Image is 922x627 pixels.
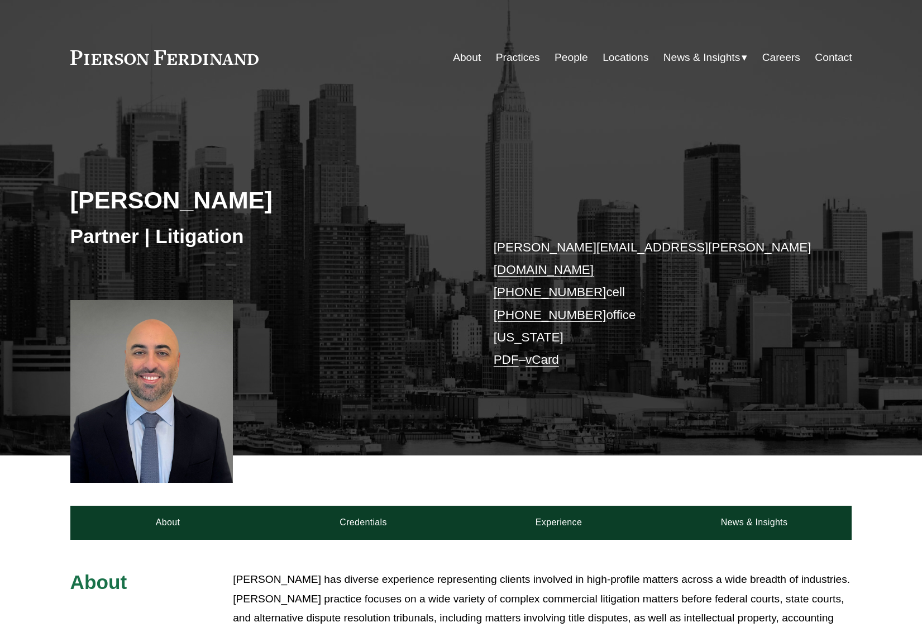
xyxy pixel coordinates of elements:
a: News & Insights [656,506,852,539]
p: cell office [US_STATE] – [494,236,819,372]
a: [PHONE_NUMBER] [494,285,606,299]
a: Experience [461,506,657,539]
a: [PERSON_NAME][EMAIL_ADDRESS][PERSON_NAME][DOMAIN_NAME] [494,240,811,277]
a: People [555,47,588,68]
a: Practices [496,47,540,68]
a: Careers [762,47,800,68]
a: folder dropdown [663,47,748,68]
a: Credentials [266,506,461,539]
a: vCard [526,353,559,367]
span: News & Insights [663,48,741,68]
a: Locations [603,47,648,68]
span: About [70,571,127,593]
a: Contact [815,47,852,68]
h3: Partner | Litigation [70,224,461,249]
a: About [453,47,481,68]
a: [PHONE_NUMBER] [494,308,606,322]
a: PDF [494,353,519,367]
a: About [70,506,266,539]
h2: [PERSON_NAME] [70,186,461,215]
